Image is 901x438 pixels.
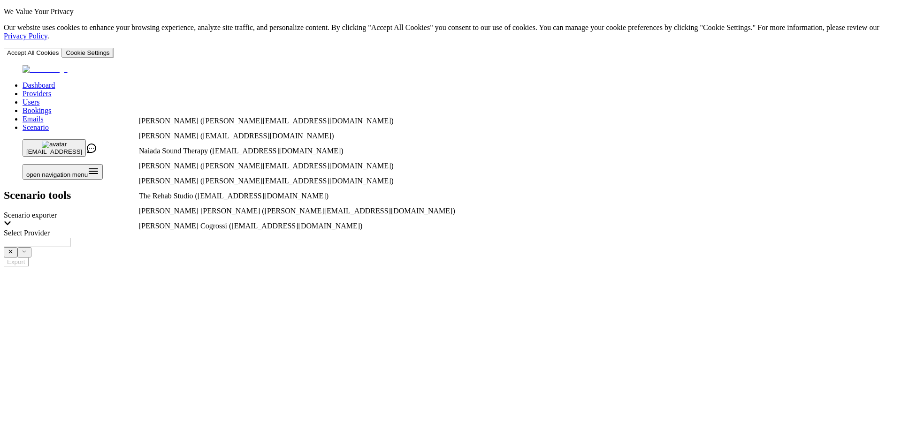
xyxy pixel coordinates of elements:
span: The Rehab Studio ([EMAIL_ADDRESS][DOMAIN_NAME]) [139,192,328,200]
img: Fluum Logo [23,65,68,74]
span: [PERSON_NAME] ([EMAIL_ADDRESS][DOMAIN_NAME]) [139,132,334,140]
a: Privacy Policy [4,32,47,40]
button: Open menu [23,164,103,180]
h2: Scenario tools [4,189,897,202]
a: Bookings [23,106,51,114]
button: Cookie Settings [62,48,113,58]
a: Scenario [23,123,49,131]
img: avatar [42,141,67,148]
a: Emails [23,115,43,123]
button: Accept All Cookies [4,48,62,57]
a: Dashboard [23,81,55,89]
span: [PERSON_NAME] ([PERSON_NAME][EMAIL_ADDRESS][DOMAIN_NAME]) [139,177,394,185]
button: Show suggestions [4,247,17,257]
input: Select Provider [4,238,70,247]
ul: Suggestions [120,117,736,237]
button: Show suggestions [17,247,31,257]
span: [PERSON_NAME] ([PERSON_NAME][EMAIL_ADDRESS][DOMAIN_NAME]) [139,162,394,170]
span: [EMAIL_ADDRESS] [26,148,82,155]
a: Providers [23,90,51,98]
label: Select Provider [4,229,50,237]
p: We Value Your Privacy [4,8,897,16]
span: open navigation menu [26,171,88,178]
span: Naiada Sound Therapy ([EMAIL_ADDRESS][DOMAIN_NAME]) [139,147,344,155]
span: Scenario exporter [4,211,57,219]
p: Our website uses cookies to enhance your browsing experience, analyze site traffic, and personali... [4,23,897,40]
a: Users [23,98,39,106]
span: [PERSON_NAME] ([PERSON_NAME][EMAIL_ADDRESS][DOMAIN_NAME]) [139,117,394,125]
span: [PERSON_NAME] Cogrossi ([EMAIL_ADDRESS][DOMAIN_NAME]) [139,222,362,230]
span: [PERSON_NAME] [PERSON_NAME] ([PERSON_NAME][EMAIL_ADDRESS][DOMAIN_NAME]) [139,207,455,215]
button: Export [4,257,29,266]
